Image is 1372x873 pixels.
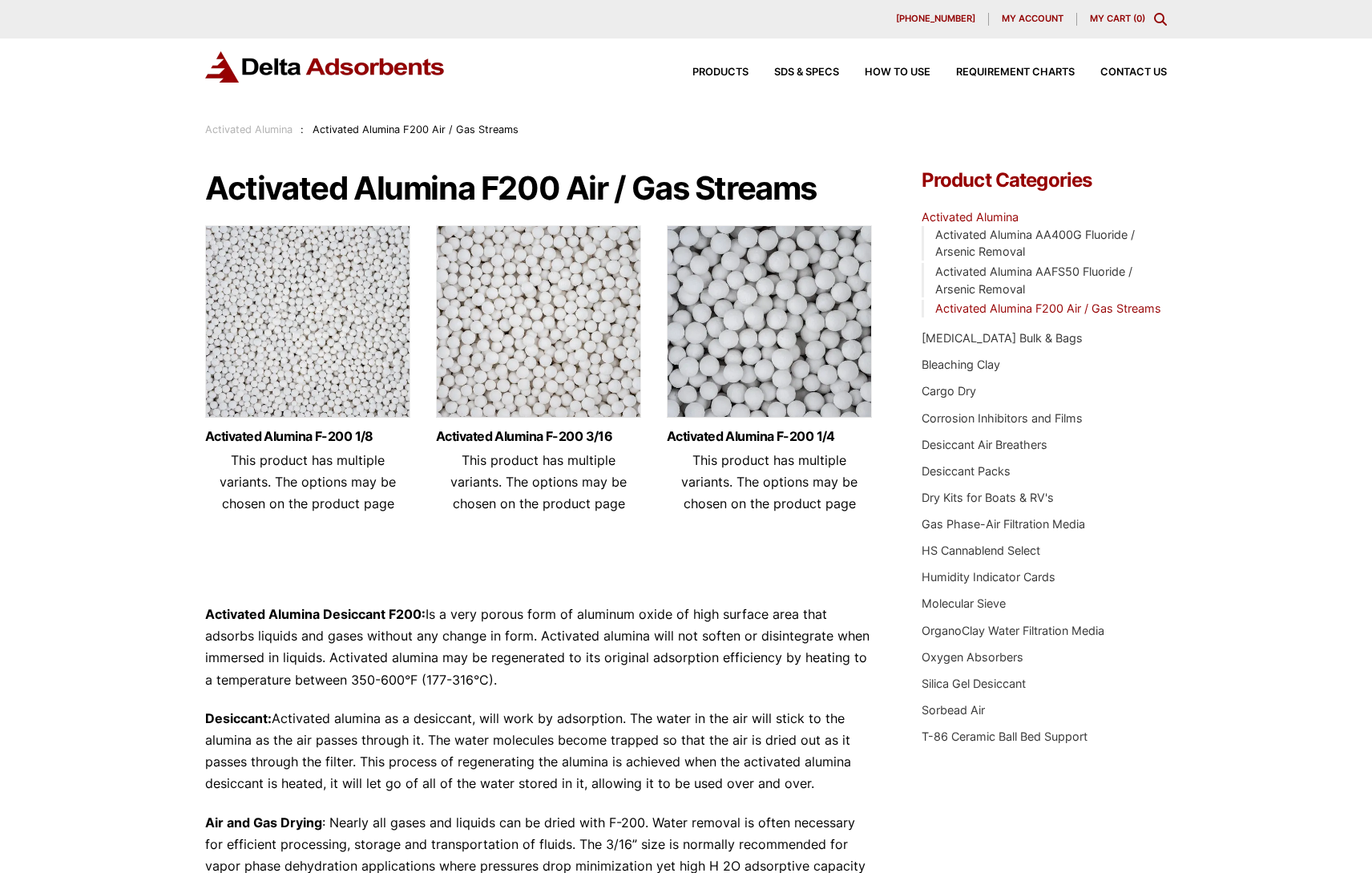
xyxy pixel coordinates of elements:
[436,430,641,443] a: Activated Alumina F-200 3/16
[922,650,1023,664] a: Oxygen Absorbers
[956,67,1075,78] span: Requirement Charts
[220,452,396,511] span: This product has multiple variants. The options may be chosen on the product page
[1100,67,1167,78] span: Contact Us
[313,123,519,135] span: Activated Alumina F200 Air / Gas Streams
[935,301,1161,315] a: Activated Alumina F200 Air / Gas Streams
[1154,13,1167,26] div: Toggle Modal Content
[1075,67,1167,78] a: Contact Us
[681,452,857,511] span: This product has multiple variants. The options may be chosen on the product page
[205,708,874,795] p: Activated alumina as a desiccant, will work by adsorption. The water in the air will stick to the...
[922,703,985,717] a: Sorbead Air
[922,171,1167,190] h4: Product Categories
[205,430,410,443] a: Activated Alumina F-200 1/8
[865,67,930,78] span: How to Use
[922,596,1006,610] a: Molecular Sieve
[205,606,426,622] strong: Activated Alumina Desiccant F200:
[205,814,322,831] strong: Air and Gas Drying
[667,430,872,443] a: Activated Alumina F-200 1/4
[922,517,1085,531] a: Gas Phase-Air Filtration Media
[301,123,304,135] span: :
[930,67,1075,78] a: Requirement Charts
[774,67,839,78] span: SDS & SPECS
[922,464,1011,478] a: Desiccant Packs
[989,13,1077,26] a: My account
[205,123,293,135] a: Activated Alumina
[839,67,930,78] a: How to Use
[922,438,1047,451] a: Desiccant Air Breathers
[205,710,272,726] strong: Desiccant:
[922,411,1083,425] a: Corrosion Inhibitors and Films
[450,452,627,511] span: This product has multiple variants. The options may be chosen on the product page
[922,624,1104,637] a: OrganoClay Water Filtration Media
[205,604,874,691] p: Is a very porous form of aluminum oxide of high surface area that adsorbs liquids and gases witho...
[205,51,446,83] img: Delta Adsorbents
[883,13,989,26] a: [PHONE_NUMBER]
[922,730,1088,743] a: T-86 Ceramic Ball Bed Support
[935,265,1132,296] a: Activated Alumina AAFS50 Fluoride / Arsenic Removal
[922,491,1054,504] a: Dry Kits for Boats & RV's
[935,228,1135,259] a: Activated Alumina AA400G Fluoride / Arsenic Removal
[922,331,1083,345] a: [MEDICAL_DATA] Bulk & Bags
[922,210,1019,224] a: Activated Alumina
[205,171,874,206] h1: Activated Alumina F200 Air / Gas Streams
[1002,14,1063,23] span: My account
[922,570,1055,584] a: Humidity Indicator Cards
[749,67,839,78] a: SDS & SPECS
[1136,13,1142,24] span: 0
[922,677,1026,690] a: Silica Gel Desiccant
[896,14,975,23] span: [PHONE_NUMBER]
[1090,13,1145,24] a: My Cart (0)
[922,358,1000,371] a: Bleaching Clay
[922,384,976,398] a: Cargo Dry
[667,67,749,78] a: Products
[692,67,749,78] span: Products
[922,544,1040,557] a: HS Cannablend Select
